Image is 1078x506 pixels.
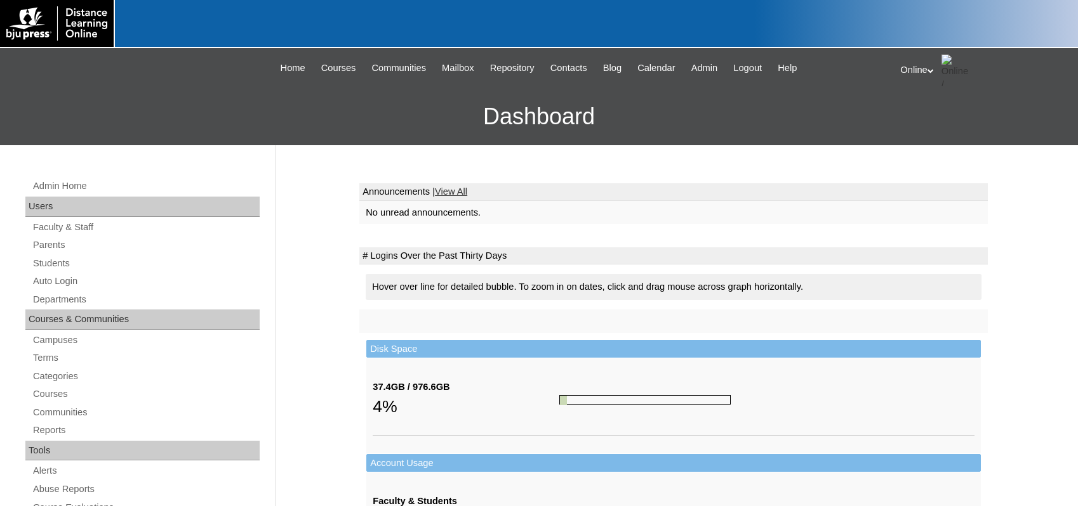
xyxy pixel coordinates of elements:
a: Help [771,61,803,75]
a: Faculty & Staff [32,219,260,235]
td: Account Usage [366,454,981,472]
div: Hover over line for detailed bubble. To zoom in on dates, click and drag mouse across graph horiz... [366,274,982,300]
a: Repository [484,61,541,75]
a: Courses [32,386,260,402]
a: Mailbox [436,61,481,75]
a: Campuses [32,332,260,348]
span: Contacts [550,61,587,75]
div: Tools [25,441,260,461]
span: Communities [371,61,426,75]
span: Courses [321,61,356,75]
a: Alerts [32,463,260,479]
a: Communities [32,405,260,420]
a: Courses [315,61,363,75]
a: View All [435,186,467,197]
div: 4% [373,394,559,419]
a: Home [274,61,312,75]
span: Blog [603,61,622,75]
a: Blog [597,61,628,75]
div: 37.4GB / 976.6GB [373,380,559,394]
a: Parents [32,237,260,253]
span: Admin [691,61,718,75]
a: Departments [32,292,260,308]
h3: Dashboard [6,88,1072,145]
a: Abuse Reports [32,481,260,497]
a: Reports [32,422,260,438]
a: Categories [32,368,260,384]
span: Repository [490,61,535,75]
td: # Logins Over the Past Thirty Days [359,247,988,265]
a: Auto Login [32,273,260,289]
div: Online [900,55,1065,86]
a: Admin [685,61,724,75]
img: Online / Instructor [942,55,973,86]
td: Announcements | [359,183,988,201]
a: Calendar [631,61,681,75]
span: Logout [733,61,762,75]
div: Users [25,197,260,217]
span: Help [778,61,797,75]
div: Courses & Communities [25,309,260,330]
a: Communities [365,61,432,75]
a: Admin Home [32,178,260,194]
a: Terms [32,350,260,366]
span: Mailbox [442,61,474,75]
a: Students [32,256,260,271]
span: Calendar [637,61,675,75]
a: Logout [727,61,768,75]
img: logo-white.png [6,6,107,41]
a: Contacts [544,61,594,75]
td: Disk Space [366,340,981,358]
td: No unread announcements. [359,201,988,224]
span: Home [281,61,305,75]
